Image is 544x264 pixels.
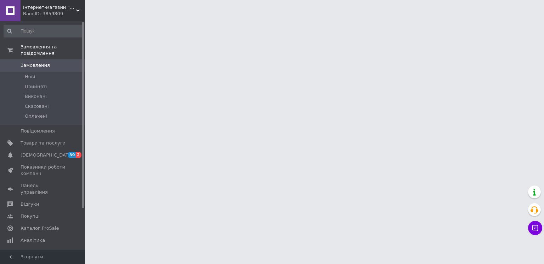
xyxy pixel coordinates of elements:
[23,4,76,11] span: Інтернет-магазин "FtoPay"
[21,182,66,195] span: Панель управління
[25,103,49,110] span: Скасовані
[21,128,55,134] span: Повідомлення
[25,74,35,80] span: Нові
[25,83,47,90] span: Прийняті
[528,221,542,235] button: Чат з покупцем
[21,201,39,207] span: Відгуки
[21,237,45,244] span: Аналітика
[23,11,85,17] div: Ваш ID: 3859809
[21,140,66,146] span: Товари та послуги
[25,93,47,100] span: Виконані
[21,213,40,219] span: Покупці
[21,164,66,177] span: Показники роботи компанії
[21,152,73,158] span: [DEMOGRAPHIC_DATA]
[4,25,84,37] input: Пошук
[21,44,85,57] span: Замовлення та повідомлення
[76,152,81,158] span: 2
[21,62,50,69] span: Замовлення
[25,113,47,119] span: Оплачені
[21,250,66,262] span: Управління сайтом
[68,152,76,158] span: 39
[21,225,59,231] span: Каталог ProSale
